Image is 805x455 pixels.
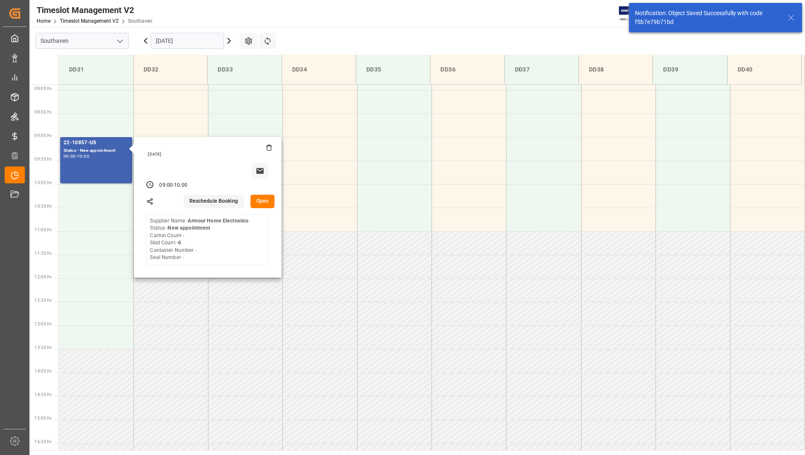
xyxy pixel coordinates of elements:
[178,240,181,246] b: 6
[437,62,497,77] div: DD36
[66,62,126,77] div: DD31
[35,180,52,185] span: 10:00 Hr
[140,62,200,77] div: DD32
[635,9,780,26] div: Notification: Object Saved Successfully with code f5b7e79b71bd
[586,62,646,77] div: DD38
[35,275,52,279] span: 12:00 Hr
[363,62,423,77] div: DD35
[35,251,52,256] span: 11:30 Hr
[35,204,52,209] span: 10:30 Hr
[77,154,89,158] div: 10:00
[35,227,52,232] span: 11:00 Hr
[151,33,224,49] input: DD-MM-YYYY
[188,218,248,224] b: Armour Home Electronics
[113,34,126,48] button: open menu
[35,133,52,138] span: 09:00 Hr
[512,62,572,77] div: DD37
[35,33,129,49] input: Type to search/select
[35,86,52,91] span: 08:00 Hr
[35,322,52,326] span: 13:00 Hr
[734,62,794,77] div: DD40
[168,225,210,231] b: New appointment
[76,154,77,158] div: -
[60,18,119,24] a: Timeslot Management V2
[37,4,152,16] div: Timeslot Management V2
[214,62,275,77] div: DD33
[174,182,187,189] div: 10:00
[35,392,52,397] span: 14:30 Hr
[660,62,720,77] div: DD39
[35,416,52,421] span: 15:00 Hr
[619,6,648,21] img: Exertis%20JAM%20-%20Email%20Logo.jpg_1722504956.jpg
[35,157,52,161] span: 09:30 Hr
[184,195,244,208] button: Reschedule Booking
[35,369,52,373] span: 14:00 Hr
[64,147,129,154] div: Status - New appointment
[145,151,272,157] div: [DATE]
[64,154,76,158] div: 09:00
[150,217,248,262] div: Supplier Name - Status - Carton Count - Skid Count - Container Number - Seal Number -
[289,62,349,77] div: DD34
[35,439,52,444] span: 15:30 Hr
[173,182,174,189] div: -
[159,182,173,189] div: 09:00
[251,195,275,208] button: Open
[35,345,52,350] span: 13:30 Hr
[37,18,51,24] a: Home
[35,298,52,303] span: 12:30 Hr
[64,139,129,147] div: 22-10857-US
[35,110,52,114] span: 08:30 Hr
